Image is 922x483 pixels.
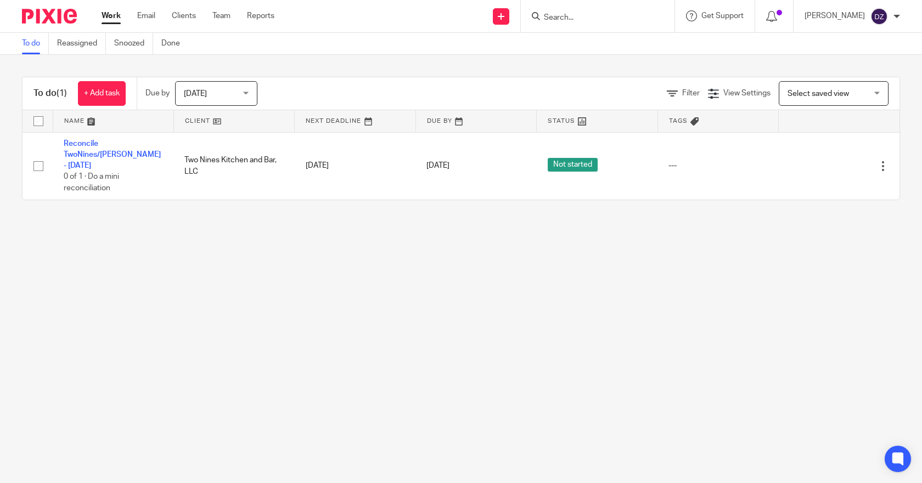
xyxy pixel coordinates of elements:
[78,81,126,106] a: + Add task
[668,160,767,171] div: ---
[870,8,888,25] img: svg%3E
[805,10,865,21] p: [PERSON_NAME]
[543,13,642,23] input: Search
[22,9,77,24] img: Pixie
[161,33,188,54] a: Done
[548,158,598,172] span: Not started
[426,162,449,169] span: [DATE]
[723,89,771,97] span: View Settings
[295,132,415,200] td: [DATE]
[57,89,67,98] span: (1)
[64,173,119,192] span: 0 of 1 · Do a mini reconciliation
[57,33,106,54] a: Reassigned
[173,132,294,200] td: Two Nines Kitchen and Bar, LLC
[788,90,849,98] span: Select saved view
[212,10,231,21] a: Team
[64,140,161,170] a: Reconcile TwoNines/[PERSON_NAME] - [DATE]
[682,89,700,97] span: Filter
[184,90,207,98] span: [DATE]
[669,118,688,124] span: Tags
[22,33,49,54] a: To do
[145,88,170,99] p: Due by
[33,88,67,99] h1: To do
[102,10,121,21] a: Work
[137,10,155,21] a: Email
[701,12,744,20] span: Get Support
[172,10,196,21] a: Clients
[114,33,153,54] a: Snoozed
[247,10,274,21] a: Reports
